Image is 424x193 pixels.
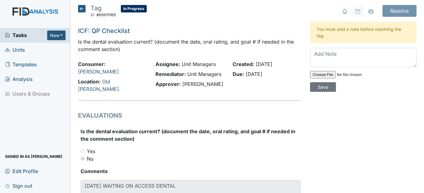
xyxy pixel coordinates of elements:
[78,78,101,85] strong: Location:
[233,61,254,67] strong: Created:
[47,31,66,40] button: New
[81,128,300,143] label: Is the dental evaluation current? (document the date, oral rating, and goal # if needed in the co...
[5,45,25,55] span: Units
[310,22,417,43] div: You must add a note before resolving the tag.
[78,111,300,120] h1: EVALUATIONS
[78,68,119,75] a: [PERSON_NAME]
[78,38,300,53] p: Is the dental evaluation current? (document the date, oral rating, and goal # if needed in the co...
[81,149,85,153] input: Yes
[81,167,300,175] strong: Comments
[182,61,216,67] span: Unit Managers
[155,61,180,67] strong: Assignee:
[310,82,336,92] input: Save
[246,71,262,77] span: [DATE]
[5,152,62,161] span: Signed in as [PERSON_NAME]
[5,74,33,84] span: Analysis
[87,155,94,162] label: No
[91,12,96,17] span: ID:
[382,5,417,17] input: Resolve
[5,31,47,39] a: Tasks
[81,157,85,161] input: No
[187,71,221,77] span: Unit Managers
[78,27,130,35] a: ICF: QP Checklist
[91,4,101,12] span: Tag
[78,61,106,67] strong: Consumer:
[155,81,181,87] strong: Approver:
[121,5,147,12] span: In Progress
[96,12,116,17] span: #00011165
[5,60,37,69] span: Templates
[87,148,95,155] label: Yes
[233,71,244,77] strong: Due:
[182,81,223,87] span: [PERSON_NAME]
[155,71,186,77] strong: Remediator:
[5,181,32,191] span: Sign out
[5,166,38,176] span: Edit Profile
[256,61,272,67] span: [DATE]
